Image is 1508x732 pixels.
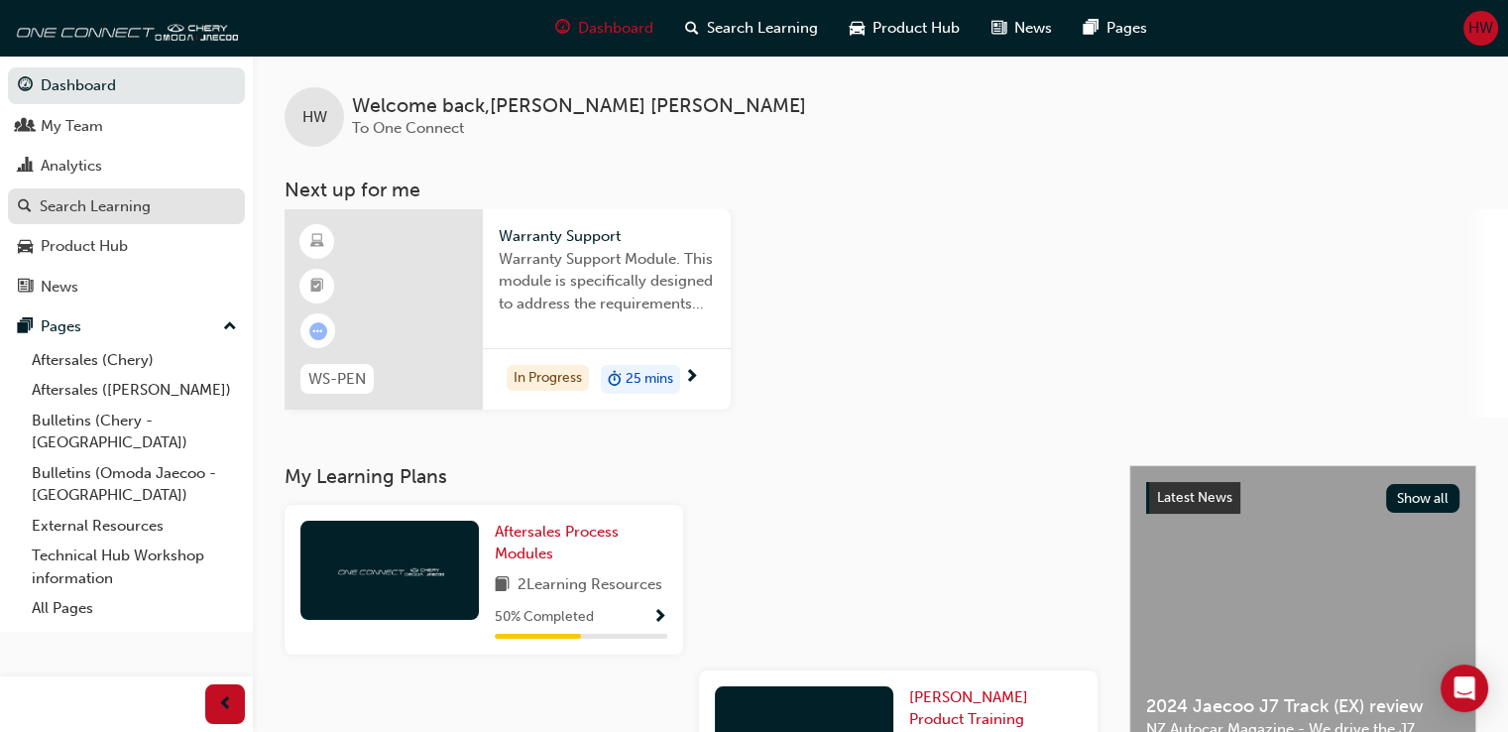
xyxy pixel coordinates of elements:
[10,8,238,48] img: oneconnect
[24,345,245,376] a: Aftersales (Chery)
[507,365,589,392] div: In Progress
[18,238,33,256] span: car-icon
[652,609,667,627] span: Show Progress
[18,118,33,136] span: people-icon
[18,158,33,176] span: chart-icon
[578,17,653,40] span: Dashboard
[669,8,834,49] a: search-iconSearch Learning
[499,225,715,248] span: Warranty Support
[652,605,667,630] button: Show Progress
[309,322,327,340] span: learningRecordVerb_ATTEMPT-icon
[1106,17,1147,40] span: Pages
[18,77,33,95] span: guage-icon
[1068,8,1163,49] a: pages-iconPages
[495,521,667,565] a: Aftersales Process Modules
[310,274,324,300] span: booktick-icon
[909,686,1082,731] a: [PERSON_NAME] Product Training
[1146,695,1459,718] span: 2024 Jaecoo J7 Track (EX) review
[495,606,594,629] span: 50 % Completed
[18,318,33,336] span: pages-icon
[1463,11,1498,46] button: HW
[850,16,865,41] span: car-icon
[499,248,715,315] span: Warranty Support Module. This module is specifically designed to address the requirements and pro...
[8,108,245,145] a: My Team
[909,688,1028,729] span: [PERSON_NAME] Product Training
[1386,484,1460,513] button: Show all
[24,541,245,593] a: Technical Hub Workshop information
[8,308,245,345] button: Pages
[834,8,976,49] a: car-iconProduct Hub
[285,209,731,410] a: WS-PENWarranty SupportWarranty Support Module. This module is specifically designed to address th...
[1014,17,1052,40] span: News
[626,368,673,391] span: 25 mins
[302,106,327,129] span: HW
[24,458,245,511] a: Bulletins (Omoda Jaecoo - [GEOGRAPHIC_DATA])
[24,406,245,458] a: Bulletins (Chery - [GEOGRAPHIC_DATA])
[253,179,1508,201] h3: Next up for me
[707,17,818,40] span: Search Learning
[41,235,128,258] div: Product Hub
[18,198,32,216] span: search-icon
[24,593,245,624] a: All Pages
[685,16,699,41] span: search-icon
[991,16,1006,41] span: news-icon
[495,523,619,563] span: Aftersales Process Modules
[335,560,444,579] img: oneconnect
[8,228,245,265] a: Product Hub
[1468,17,1493,40] span: HW
[8,63,245,308] button: DashboardMy TeamAnalyticsSearch LearningProduct HubNews
[539,8,669,49] a: guage-iconDashboard
[352,119,464,137] span: To One Connect
[8,148,245,184] a: Analytics
[555,16,570,41] span: guage-icon
[352,95,806,118] span: Welcome back , [PERSON_NAME] [PERSON_NAME]
[872,17,960,40] span: Product Hub
[976,8,1068,49] a: news-iconNews
[518,573,662,598] span: 2 Learning Resources
[684,369,699,387] span: next-icon
[41,115,103,138] div: My Team
[41,276,78,299] div: News
[223,314,237,340] span: up-icon
[24,511,245,542] a: External Resources
[8,67,245,104] a: Dashboard
[40,195,151,218] div: Search Learning
[8,188,245,225] a: Search Learning
[1157,489,1232,506] span: Latest News
[1441,665,1488,712] div: Open Intercom Messenger
[285,465,1098,488] h3: My Learning Plans
[495,573,510,598] span: book-icon
[24,375,245,406] a: Aftersales ([PERSON_NAME])
[18,279,33,297] span: news-icon
[308,368,366,391] span: WS-PEN
[608,367,622,393] span: duration-icon
[41,315,81,338] div: Pages
[310,229,324,255] span: learningResourceType_ELEARNING-icon
[1084,16,1099,41] span: pages-icon
[218,692,233,717] span: prev-icon
[1146,482,1459,514] a: Latest NewsShow all
[8,269,245,305] a: News
[41,155,102,178] div: Analytics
